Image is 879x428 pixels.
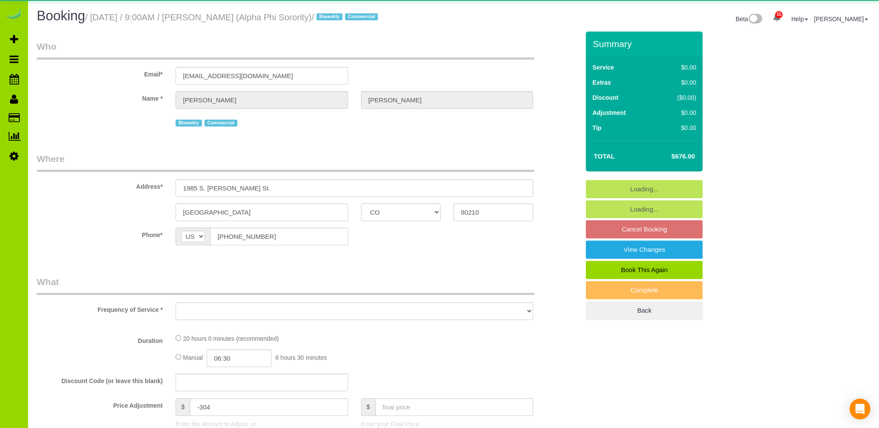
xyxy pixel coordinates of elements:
label: Tip [592,124,601,132]
label: Service [592,63,614,72]
label: Phone* [30,228,169,239]
label: Discount Code (or leave this blank) [30,374,169,385]
img: Automaid Logo [5,9,22,21]
label: Extras [592,78,611,87]
input: First Name* [176,91,348,109]
a: View Changes [586,241,703,259]
label: Frequency of Service * [30,302,169,314]
label: Name * [30,91,169,103]
span: Biweekly [176,120,201,127]
legend: Who [37,40,534,60]
a: [PERSON_NAME] [814,16,868,22]
div: Open Intercom Messenger [850,399,870,419]
img: New interface [748,14,762,25]
label: Price Adjustment [30,398,169,410]
legend: What [37,276,534,295]
h3: Summary [593,39,698,49]
label: Discount [592,93,618,102]
label: Adjustment [592,108,626,117]
span: 6 hours 30 minutes [275,354,327,361]
span: $ [176,398,190,416]
label: Email* [30,67,169,79]
input: Zip Code* [454,203,533,221]
span: $ [361,398,375,416]
label: Duration [30,333,169,345]
div: ($0.00) [659,93,696,102]
span: 55 [775,11,783,18]
strong: Total [594,152,615,160]
div: $0.00 [659,108,696,117]
h4: $676.00 [646,153,695,160]
span: 20 hours 0 minutes (recommended) [183,335,279,342]
span: Manual [183,354,203,361]
input: final price [375,398,534,416]
label: Address* [30,179,169,191]
a: Beta [736,16,763,22]
span: Biweekly [316,13,342,20]
div: $0.00 [659,63,696,72]
a: Help [791,16,808,22]
span: Commercial [345,13,378,20]
a: Book This Again [586,261,703,279]
a: 55 [768,9,785,28]
div: $0.00 [659,78,696,87]
span: Commercial [205,120,237,127]
input: City* [176,203,348,221]
span: Booking [37,8,85,23]
a: Back [586,301,703,320]
input: Phone* [210,228,348,245]
small: / [DATE] / 9:00AM / [PERSON_NAME] (Alpha Phi Sorority) [85,13,380,22]
div: $0.00 [659,124,696,132]
input: Email* [176,67,348,85]
input: Last Name* [361,91,533,109]
legend: Where [37,152,534,172]
span: / [311,13,380,22]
